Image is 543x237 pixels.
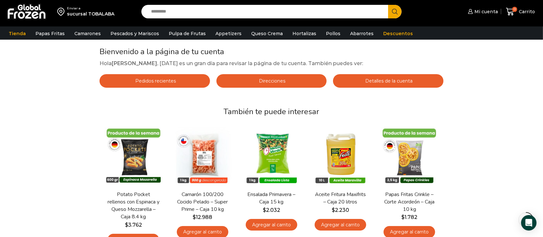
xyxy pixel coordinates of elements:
[333,74,443,88] a: Detalles de la cuenta
[176,191,229,213] a: Camarón 100/200 Cocido Pelado – Super Prime – Caja 10 kg
[100,74,210,88] a: Pedidos recientes
[193,214,196,220] span: $
[308,124,373,234] div: 4 / 7
[347,27,377,40] a: Abarrotes
[289,27,319,40] a: Hortalizas
[466,5,498,18] a: Mi cuenta
[107,191,159,221] a: Potato Pocket rellenos con Espinaca y Queso Mozzarella – Caja 8.4 kg
[125,222,128,228] span: $
[32,27,68,40] a: Papas Fritas
[212,27,245,40] a: Appetizers
[473,8,498,15] span: Mi cuenta
[257,78,285,84] span: Direcciones
[263,207,280,213] bdi: 2.032
[100,59,443,68] p: Hola , [DATE] es un gran día para revisar la página de tu cuenta. También puedes ver:
[193,214,212,220] bdi: 12.988
[401,214,417,220] bdi: 1.782
[401,214,405,220] span: $
[388,5,402,18] button: Search button
[245,191,298,206] a: Ensalada Primavera – Caja 15 kg
[332,207,349,213] bdi: 2.230
[216,74,327,88] a: Direcciones
[315,219,366,231] a: Agregar al carrito: “Aceite Fritura Maxifrits - Caja 20 litros”
[380,27,416,40] a: Descuentos
[71,27,104,40] a: Camarones
[504,4,537,19] a: 0 Carrito
[5,27,29,40] a: Tienda
[57,6,67,17] img: address-field-icon.svg
[517,8,535,15] span: Carrito
[134,78,176,84] span: Pedidos recientes
[314,191,367,206] a: Aceite Fritura Maxifrits – Caja 20 litros
[263,207,266,213] span: $
[224,106,319,117] span: También te puede interesar
[67,6,114,11] div: Enviar a
[125,222,142,228] bdi: 3.762
[67,11,114,17] div: sucursal TOBALABA
[112,60,157,66] strong: [PERSON_NAME]
[364,78,413,84] span: Detalles de la cuenta
[100,46,224,57] span: Bienvenido a la página de tu cuenta
[521,215,537,231] div: Open Intercom Messenger
[166,27,209,40] a: Pulpa de Frutas
[246,219,297,231] a: Agregar al carrito: “Ensalada Primavera - Caja 15 kg”
[107,27,162,40] a: Pescados y Mariscos
[512,7,517,12] span: 0
[239,124,304,234] div: 3 / 7
[323,27,344,40] a: Pollos
[383,191,435,213] a: Papas Fritas Crinkle – Corte Acordeón – Caja 10 kg
[248,27,286,40] a: Queso Crema
[332,207,335,213] span: $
